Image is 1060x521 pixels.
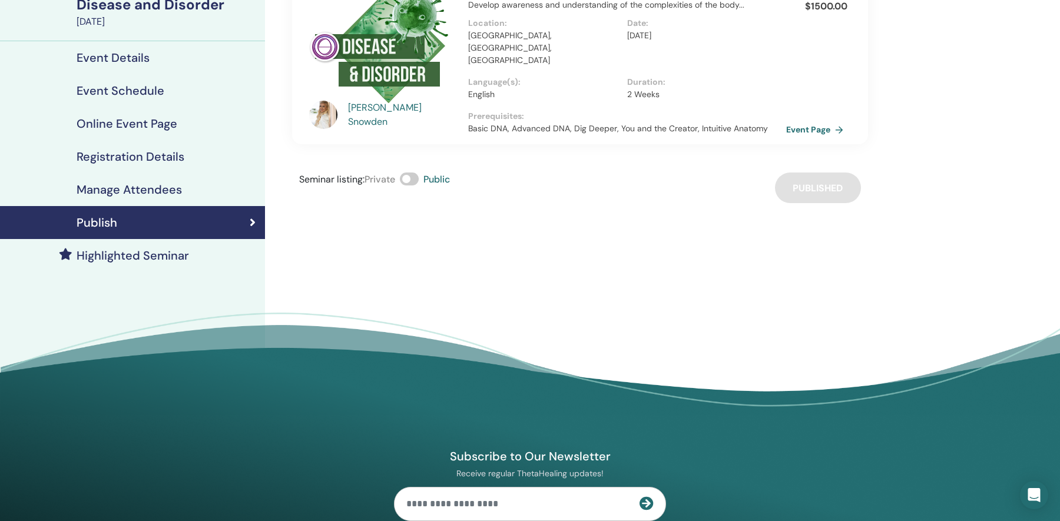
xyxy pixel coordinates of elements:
p: Prerequisites : [468,110,786,122]
h4: Event Details [77,51,150,65]
h4: Highlighted Seminar [77,248,189,263]
h4: Publish [77,215,117,230]
h4: Registration Details [77,150,184,164]
span: Seminar listing : [299,173,365,185]
img: default.jpg [309,101,337,129]
p: Language(s) : [468,76,620,88]
div: [DATE] [77,15,258,29]
p: Receive regular ThetaHealing updates! [394,468,666,479]
h4: Event Schedule [77,84,164,98]
p: 2 Weeks [627,88,779,101]
p: Basic DNA, Advanced DNA, Dig Deeper, You and the Creator, Intuitive Anatomy [468,122,786,135]
p: [DATE] [627,29,779,42]
span: Private [365,173,395,185]
span: Public [423,173,450,185]
h4: Online Event Page [77,117,177,131]
p: English [468,88,620,101]
a: [PERSON_NAME] Snowden [348,101,457,129]
h4: Manage Attendees [77,182,182,197]
a: Event Page [786,121,848,138]
p: Location : [468,17,620,29]
div: Open Intercom Messenger [1020,481,1048,509]
p: Date : [627,17,779,29]
p: [GEOGRAPHIC_DATA], [GEOGRAPHIC_DATA], [GEOGRAPHIC_DATA] [468,29,620,67]
h4: Subscribe to Our Newsletter [394,449,666,464]
p: Duration : [627,76,779,88]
